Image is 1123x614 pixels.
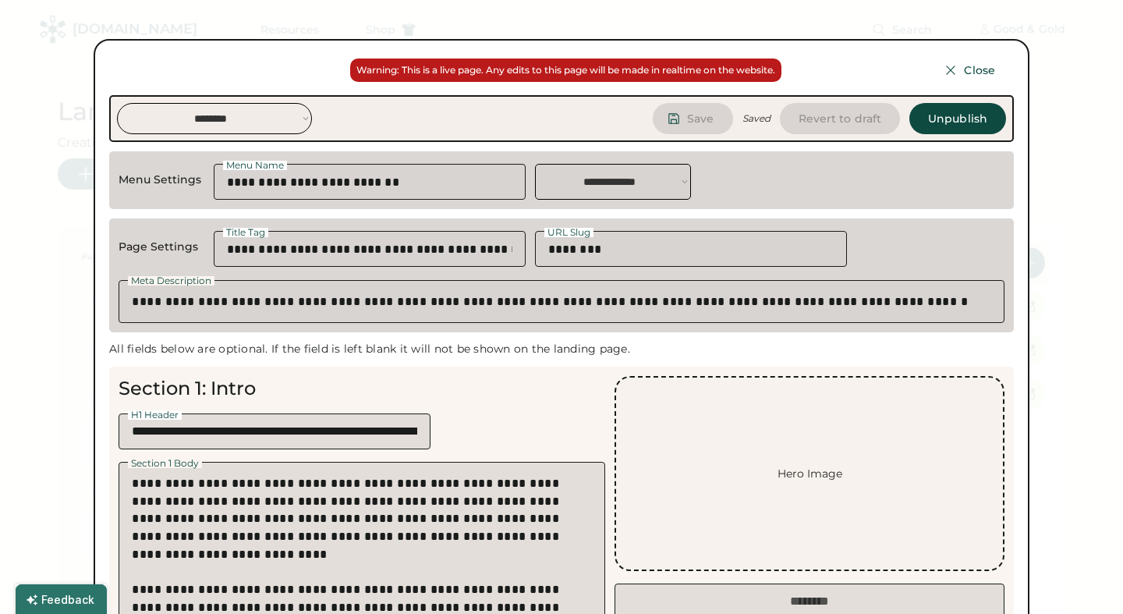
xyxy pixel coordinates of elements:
[223,228,268,237] div: Title Tag
[128,459,202,468] div: Section 1 Body
[119,172,204,188] div: Menu Settings
[350,59,781,82] div: Warning: This is a live page. Any edits to this page will be made in realtime on the website.
[109,342,630,357] div: All fields below are optional. If the field is left blank it will not be shown on the landing page.
[544,228,593,237] div: URL Slug
[223,161,287,170] div: Menu Name
[909,103,1006,134] button: Unpublish
[1049,544,1116,611] iframe: Front Chat
[964,65,995,76] span: Close
[128,410,182,420] div: H1 Header
[653,103,732,134] button: Save
[119,376,256,401] div: Section 1: Intro
[931,55,1014,86] button: Close
[687,113,714,124] span: Save
[742,112,771,125] div: Saved
[780,103,901,134] button: Revert to draft
[119,240,204,255] div: Page Settings
[128,276,214,286] div: Meta Description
